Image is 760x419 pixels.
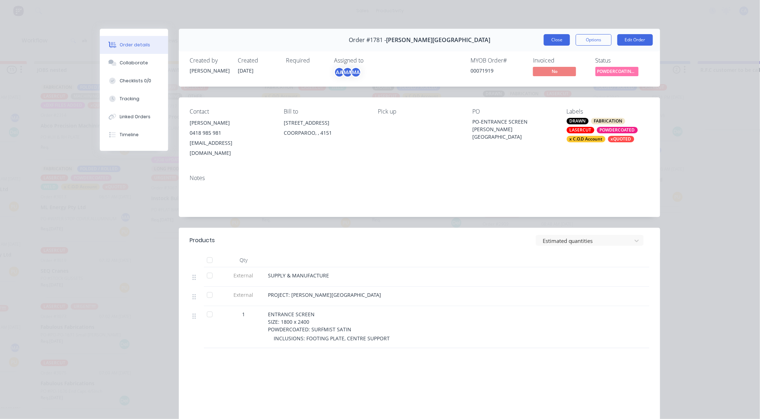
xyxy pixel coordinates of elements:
div: [PERSON_NAME]0418 985 981[EMAIL_ADDRESS][DOMAIN_NAME] [190,118,272,158]
div: AA [334,67,345,78]
div: PO [472,108,555,115]
button: Checklists 0/0 [100,72,168,90]
div: Qty [222,253,265,267]
button: Timeline [100,126,168,144]
div: FABRICATION [591,118,625,124]
span: 1 [242,310,245,318]
div: [STREET_ADDRESS]COORPAROO, , 4151 [284,118,366,141]
button: Close [544,34,570,46]
div: Assigned to [334,57,406,64]
span: PROJECT: [PERSON_NAME][GEOGRAPHIC_DATA] [268,291,381,298]
div: [STREET_ADDRESS] [284,118,366,128]
button: Options [576,34,612,46]
div: Invoiced [533,57,587,64]
div: Order details [120,42,150,48]
div: Checklists 0/0 [120,78,152,84]
span: ENTRANCE SCREEN SIZE: 1800 x 2400 POWDERCOATED: SURFMIST SATIN [268,311,351,333]
div: Created by [190,57,229,64]
span: POWDERCOATING/S... [596,67,639,76]
div: Linked Orders [120,114,151,120]
div: Notes [190,175,649,181]
div: [PERSON_NAME] [190,118,272,128]
span: [DATE] [238,67,254,74]
div: MA [351,67,361,78]
div: Required [286,57,325,64]
div: COORPAROO, , 4151 [284,128,366,138]
div: x C.O.D Account [567,136,606,142]
div: Contact [190,108,272,115]
div: Timeline [120,132,139,138]
div: 0418 985 981 [190,128,272,138]
span: SUPPLY & MANUFACTURE [268,272,329,279]
div: [PERSON_NAME] [190,67,229,74]
span: No [533,67,576,76]
button: Edit Order [617,34,653,46]
div: xQUOTED [608,136,634,142]
div: [EMAIL_ADDRESS][DOMAIN_NAME] [190,138,272,158]
div: 00071919 [471,67,524,74]
span: External [225,272,262,279]
div: Status [596,57,649,64]
div: MYOB Order # [471,57,524,64]
div: Bill to [284,108,366,115]
div: Collaborate [120,60,148,66]
div: MA [342,67,353,78]
div: Pick up [378,108,461,115]
span: [PERSON_NAME][GEOGRAPHIC_DATA] [386,37,490,43]
button: POWDERCOATING/S... [596,67,639,78]
div: Products [190,236,215,245]
button: Collaborate [100,54,168,72]
div: POWDERCOATED [597,127,638,133]
div: DRAWN [567,118,589,124]
span: External [225,291,262,299]
button: Order details [100,36,168,54]
button: Tracking [100,90,168,108]
div: Tracking [120,96,140,102]
span: INCLUSIONS: FOOTING PLATE, CENTRE SUPPORT [274,335,390,342]
button: AAMAMA [334,67,361,78]
div: PO-ENTRANCE SCREEN [PERSON_NAME][GEOGRAPHIC_DATA] [472,118,555,141]
span: Order #1781 - [349,37,386,43]
div: LASERCUT [567,127,594,133]
div: Labels [567,108,649,115]
button: Linked Orders [100,108,168,126]
div: Created [238,57,277,64]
